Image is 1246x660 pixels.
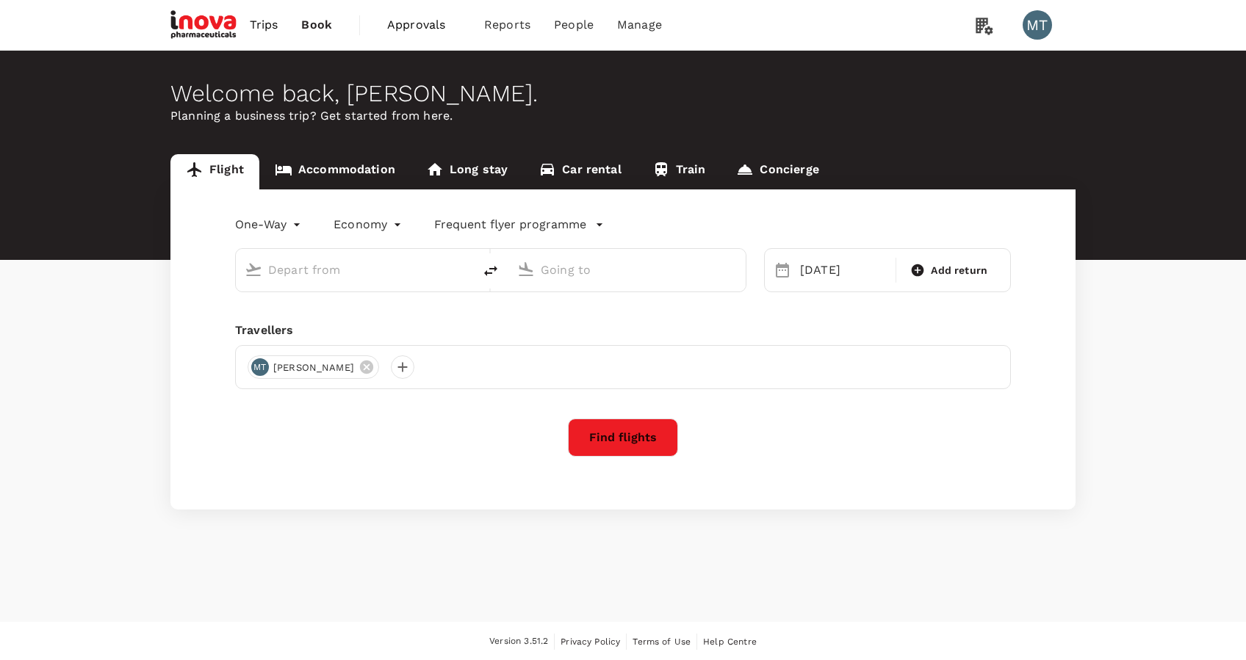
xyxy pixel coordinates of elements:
p: Frequent flyer programme [434,216,586,233]
input: Depart from [268,258,442,281]
span: Add return [931,263,987,278]
div: MT[PERSON_NAME] [248,355,379,379]
img: iNova Pharmaceuticals [170,9,238,41]
span: Privacy Policy [561,637,620,647]
a: Concierge [721,154,834,189]
span: Book [301,16,332,34]
div: Economy [334,213,405,236]
div: MT [1023,10,1052,40]
p: Planning a business trip? Get started from here. [170,107,1076,125]
span: Manage [617,16,662,34]
button: Open [463,268,466,271]
span: Version 3.51.2 [489,634,548,649]
a: Privacy Policy [561,634,620,650]
span: Help Centre [703,637,757,647]
a: Long stay [411,154,523,189]
div: One-Way [235,213,304,236]
button: Open [735,268,738,271]
span: Trips [250,16,278,34]
div: Welcome back , [PERSON_NAME] . [170,80,1076,107]
span: Terms of Use [633,637,691,647]
a: Train [637,154,721,189]
div: MT [251,358,269,376]
a: Terms of Use [633,634,691,650]
a: Accommodation [259,154,411,189]
a: Help Centre [703,634,757,650]
input: Going to [541,258,715,281]
button: delete [473,253,508,289]
a: Flight [170,154,259,189]
div: Travellers [235,322,1011,339]
span: Approvals [387,16,461,34]
button: Find flights [568,418,678,457]
a: Car rental [523,154,637,189]
span: [PERSON_NAME] [264,360,363,375]
span: Reports [484,16,530,34]
div: [DATE] [794,255,893,285]
span: People [554,16,594,34]
button: Frequent flyer programme [434,216,604,233]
